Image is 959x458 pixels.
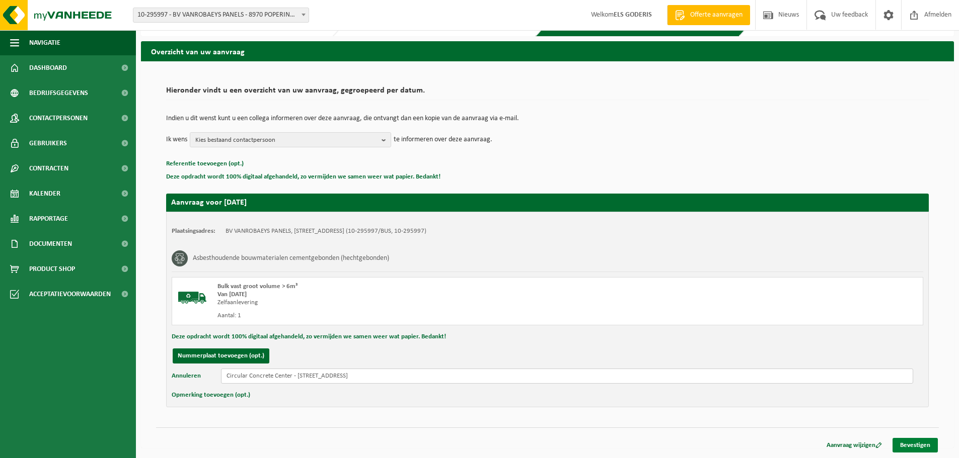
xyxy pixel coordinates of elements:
div: Aantal: 1 [217,312,588,320]
span: Contactpersonen [29,106,88,131]
td: BV VANROBAEYS PANELS, [STREET_ADDRESS] (10-295997/BUS, 10-295997) [226,227,426,235]
span: Bedrijfsgegevens [29,80,88,106]
span: Dashboard [29,55,67,80]
span: Offerte aanvragen [688,10,745,20]
span: 10-295997 - BV VANROBAEYS PANELS - 8970 POPERINGE, BENELUXLAAN 12 [133,8,309,23]
a: Bevestigen [893,438,938,452]
span: Product Shop [29,256,75,282]
p: Indien u dit wenst kunt u een collega informeren over deze aanvraag, die ontvangt dan een kopie v... [166,115,929,122]
h2: Overzicht van uw aanvraag [141,41,954,61]
div: Zelfaanlevering [217,299,588,307]
button: Kies bestaand contactpersoon [190,132,391,147]
span: Kies bestaand contactpersoon [195,133,378,148]
strong: Van [DATE] [217,291,247,298]
strong: ELS GODERIS [614,11,652,19]
button: Annuleren [172,369,201,384]
strong: Plaatsingsadres: [172,228,215,234]
h2: Hieronder vindt u een overzicht van uw aanvraag, gegroepeerd per datum. [166,86,929,100]
span: 10-295997 - BV VANROBAEYS PANELS - 8970 POPERINGE, BENELUXLAAN 12 [133,8,309,22]
span: Acceptatievoorwaarden [29,282,111,307]
span: Kalender [29,181,60,206]
span: Navigatie [29,30,60,55]
button: Referentie toevoegen (opt.) [166,157,244,170]
input: Uw referentie voor deze aanvraag [221,369,913,384]
button: Deze opdracht wordt 100% digitaal afgehandeld, zo vermijden we samen weer wat papier. Bedankt! [166,170,440,184]
a: Aanvraag wijzigen [819,438,890,452]
span: Contracten [29,156,68,181]
button: Opmerking toevoegen (opt.) [172,389,250,402]
p: Ik wens [166,132,187,147]
span: Bulk vast groot volume > 6m³ [217,283,298,290]
span: Rapportage [29,206,68,231]
button: Deze opdracht wordt 100% digitaal afgehandeld, zo vermijden we samen weer wat papier. Bedankt! [172,330,446,343]
p: te informeren over deze aanvraag. [394,132,492,147]
span: Gebruikers [29,131,67,156]
button: Nummerplaat toevoegen (opt.) [173,348,269,363]
a: Offerte aanvragen [667,5,750,25]
img: BL-SO-LV.png [177,283,207,313]
h3: Asbesthoudende bouwmaterialen cementgebonden (hechtgebonden) [193,250,389,266]
strong: Aanvraag voor [DATE] [171,199,247,207]
span: Documenten [29,231,72,256]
